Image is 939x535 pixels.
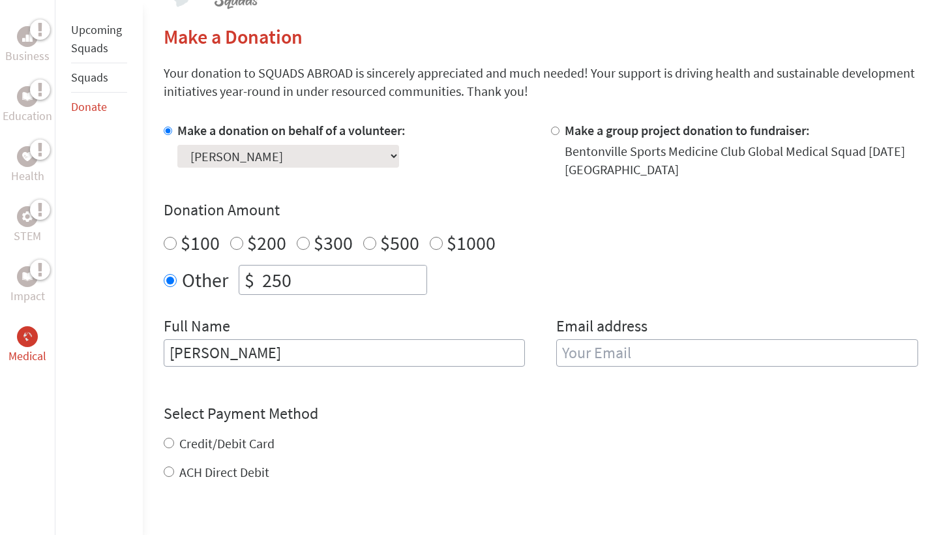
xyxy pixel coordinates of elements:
a: Donate [71,99,107,114]
div: $ [239,266,260,294]
h4: Donation Amount [164,200,918,221]
div: Health [17,146,38,167]
p: Medical [8,347,46,365]
a: ImpactImpact [10,266,45,305]
p: Education [3,107,52,125]
a: EducationEducation [3,86,52,125]
a: STEMSTEM [14,206,41,245]
li: Squads [71,63,127,93]
img: Health [22,152,33,160]
div: Bentonville Sports Medicine Club Global Medical Squad [DATE] [GEOGRAPHIC_DATA] [565,142,918,179]
label: Make a group project donation to fundraiser: [565,122,810,138]
img: Impact [22,272,33,281]
label: Make a donation on behalf of a volunteer: [177,122,406,138]
a: BusinessBusiness [5,26,50,65]
img: STEM [22,211,33,222]
img: Business [22,31,33,42]
label: $500 [380,230,419,255]
p: Business [5,47,50,65]
img: Medical [22,331,33,342]
input: Enter Full Name [164,339,526,367]
a: Upcoming Squads [71,22,122,55]
a: Squads [71,70,108,85]
a: MedicalMedical [8,326,46,365]
li: Donate [71,93,127,121]
div: Medical [17,326,38,347]
label: $100 [181,230,220,255]
label: Email address [556,316,648,339]
input: Enter Amount [260,266,426,294]
p: Impact [10,287,45,305]
p: Your donation to SQUADS ABROAD is sincerely appreciated and much needed! Your support is driving ... [164,64,918,100]
label: Credit/Debit Card [179,435,275,451]
p: Health [11,167,44,185]
label: Other [182,265,228,295]
div: Business [17,26,38,47]
h4: Select Payment Method [164,403,918,424]
label: ACH Direct Debit [179,464,269,480]
img: Education [22,92,33,101]
label: $1000 [447,230,496,255]
input: Your Email [556,339,918,367]
h2: Make a Donation [164,25,918,48]
li: Upcoming Squads [71,16,127,63]
p: STEM [14,227,41,245]
div: Education [17,86,38,107]
label: $200 [247,230,286,255]
div: STEM [17,206,38,227]
div: Impact [17,266,38,287]
label: Full Name [164,316,230,339]
label: $300 [314,230,353,255]
a: HealthHealth [11,146,44,185]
